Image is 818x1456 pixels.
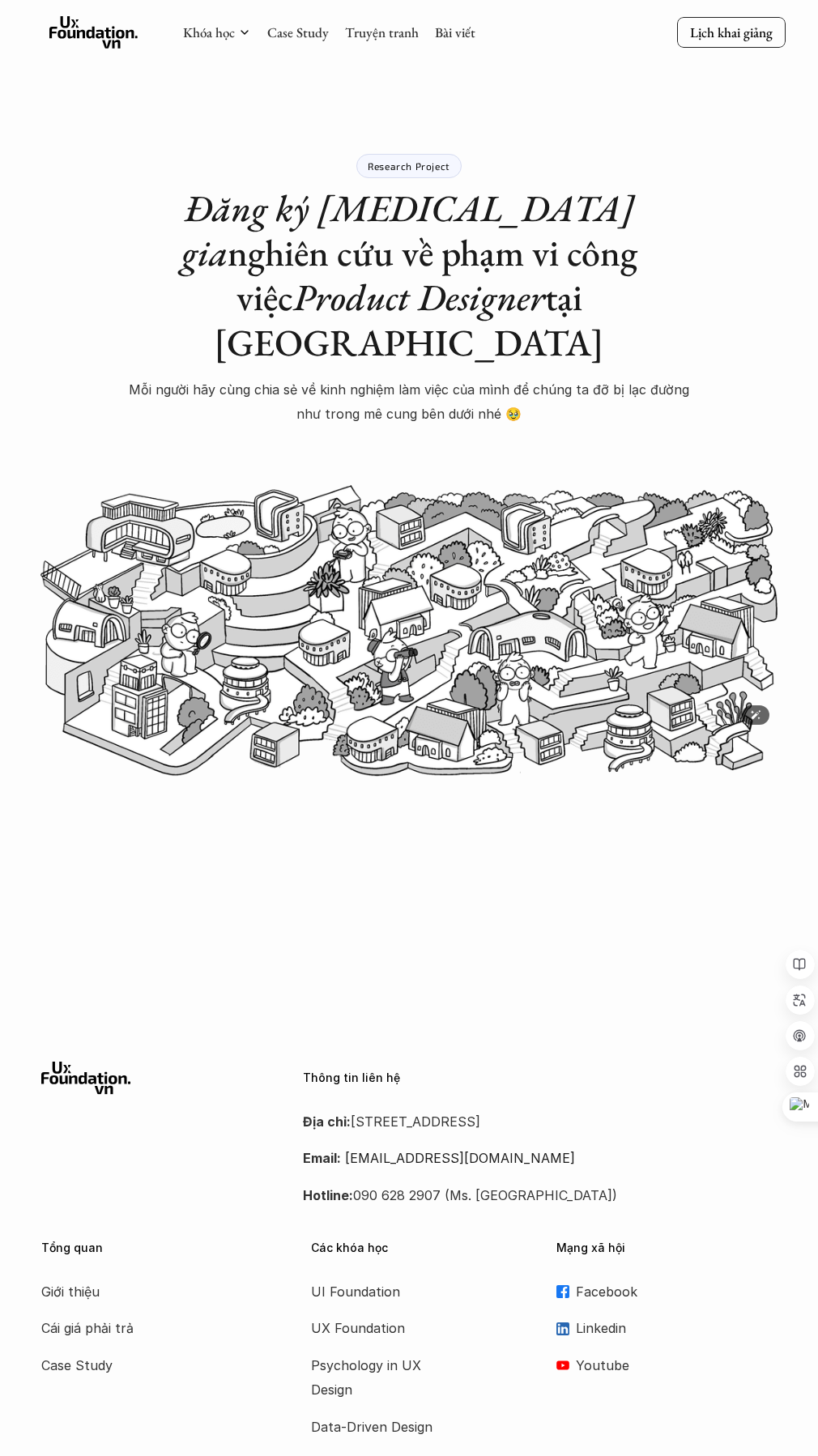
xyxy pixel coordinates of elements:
p: Mỗi người hãy cùng chia sẻ về kinh nghiệm làm việc của mình để chúng ta đỡ bị lạc đường như trong... [126,377,692,427]
a: Lịch khai giảng [677,17,786,48]
a: Giới thiệu [41,1279,171,1304]
strong: Email: [303,1150,341,1166]
a: Psychology in UX Design [311,1353,441,1403]
p: Thông tin liên hệ [303,1071,778,1085]
iframe: Tally form [41,836,778,957]
p: Lịch khai giảng [690,23,773,41]
a: Facebook [556,1279,778,1304]
a: Case Study [267,23,329,41]
em: Đăng ký [MEDICAL_DATA] gia [181,184,642,277]
a: UI Foundation [311,1279,441,1304]
strong: Địa chỉ: [303,1113,351,1130]
p: Facebook [576,1279,778,1304]
a: Data-Driven Design [311,1415,441,1439]
p: Các khóa học [311,1241,532,1255]
p: Linkedin [576,1316,778,1340]
h1: nghiên cứu về phạm vi công việc tại [GEOGRAPHIC_DATA] [126,186,692,365]
p: [STREET_ADDRESS] [303,1109,778,1134]
a: Cái giá phải trả [41,1316,171,1340]
a: Truyện tranh [345,23,419,41]
p: Youtube [576,1353,778,1377]
p: Mạng xã hội [556,1241,778,1255]
p: 090 628 2907 (Ms. [GEOGRAPHIC_DATA]) [303,1183,778,1207]
a: Linkedin [556,1316,778,1340]
a: Khóa học [183,23,235,41]
a: Youtube [556,1353,778,1377]
em: Product Designer [293,273,545,321]
a: Case Study [41,1353,171,1377]
p: Research Project [368,160,450,172]
a: UX Foundation [311,1316,441,1340]
strong: Hotline: [303,1187,353,1203]
p: Tổng quan [41,1241,288,1255]
a: Bài viết [435,23,475,41]
a: [EMAIL_ADDRESS][DOMAIN_NAME] [345,1150,575,1166]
